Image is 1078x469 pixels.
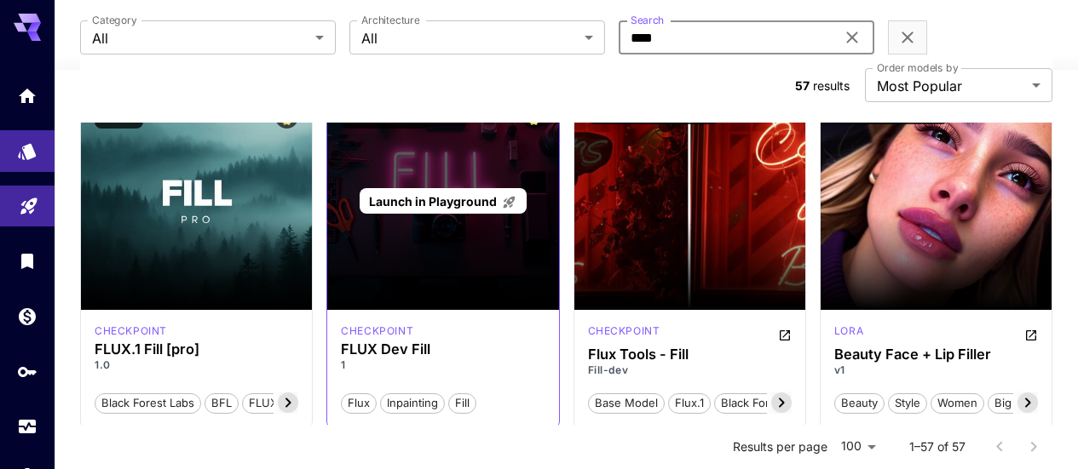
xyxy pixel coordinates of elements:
button: women [931,392,984,414]
button: style [888,392,927,414]
div: API Keys [17,361,37,382]
span: Launch in Playground [369,194,497,209]
div: SD 1.5 [834,323,863,344]
label: Category [92,13,137,27]
div: Playground [19,190,39,211]
div: FLUX.1 D [588,323,660,344]
button: Flux [341,392,377,414]
div: Models [17,135,37,157]
button: beauty [834,392,885,414]
span: Most Popular [877,76,1025,96]
button: Open in CivitAI [1024,323,1038,344]
button: BFL [205,392,239,414]
h3: FLUX.1 Fill [pro] [95,341,298,357]
span: All [361,28,578,49]
span: beauty [835,395,884,412]
span: flux.1 [669,395,710,412]
span: Inpainting [381,395,444,412]
span: results [813,78,850,93]
button: base model [588,392,665,414]
span: black forest labs [715,395,820,412]
span: FLUX.1 Fill [pro] [243,395,338,412]
h3: Flux Tools - Fill [588,346,792,363]
button: Inpainting [380,392,445,414]
span: big lips [989,395,1042,412]
button: Black Forest Labs [95,392,201,414]
a: Launch in Playground [360,188,526,214]
p: v1 [834,363,1038,378]
h3: Beauty Face + Lip Filler [834,346,1038,363]
div: fluxpro [95,323,167,339]
span: base model [589,395,664,412]
p: checkpoint [341,323,413,339]
span: women [931,395,983,412]
button: black forest labs [714,392,821,414]
button: flux.1 [668,392,711,414]
span: style [889,395,926,412]
p: Fill-dev [588,363,792,378]
div: Home [17,85,37,106]
label: Search [631,13,664,27]
p: checkpoint [588,323,660,339]
span: Black Forest Labs [95,395,200,412]
label: Order models by [877,60,958,75]
span: 57 [795,78,810,93]
button: FLUX.1 Fill [pro] [242,392,339,414]
span: BFL [205,395,238,412]
p: lora [834,323,863,339]
span: All [92,28,308,49]
div: 100 [834,434,882,459]
p: 1.0 [95,357,298,373]
span: Fill [449,395,476,412]
div: Usage [17,416,37,438]
p: 1 [341,357,545,373]
button: Fill [448,392,476,414]
div: Wallet [17,306,37,327]
label: Architecture [361,13,419,27]
button: Clear filters (1) [897,27,918,49]
h3: FLUX Dev Fill [341,341,545,357]
div: FLUX.1 D [341,323,413,339]
button: Open in CivitAI [778,323,792,344]
span: Flux [342,395,376,412]
div: Library [17,250,37,272]
button: big lips [988,392,1043,414]
p: checkpoint [95,323,167,339]
p: Results per page [733,438,827,455]
p: 1–57 of 57 [909,438,966,455]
